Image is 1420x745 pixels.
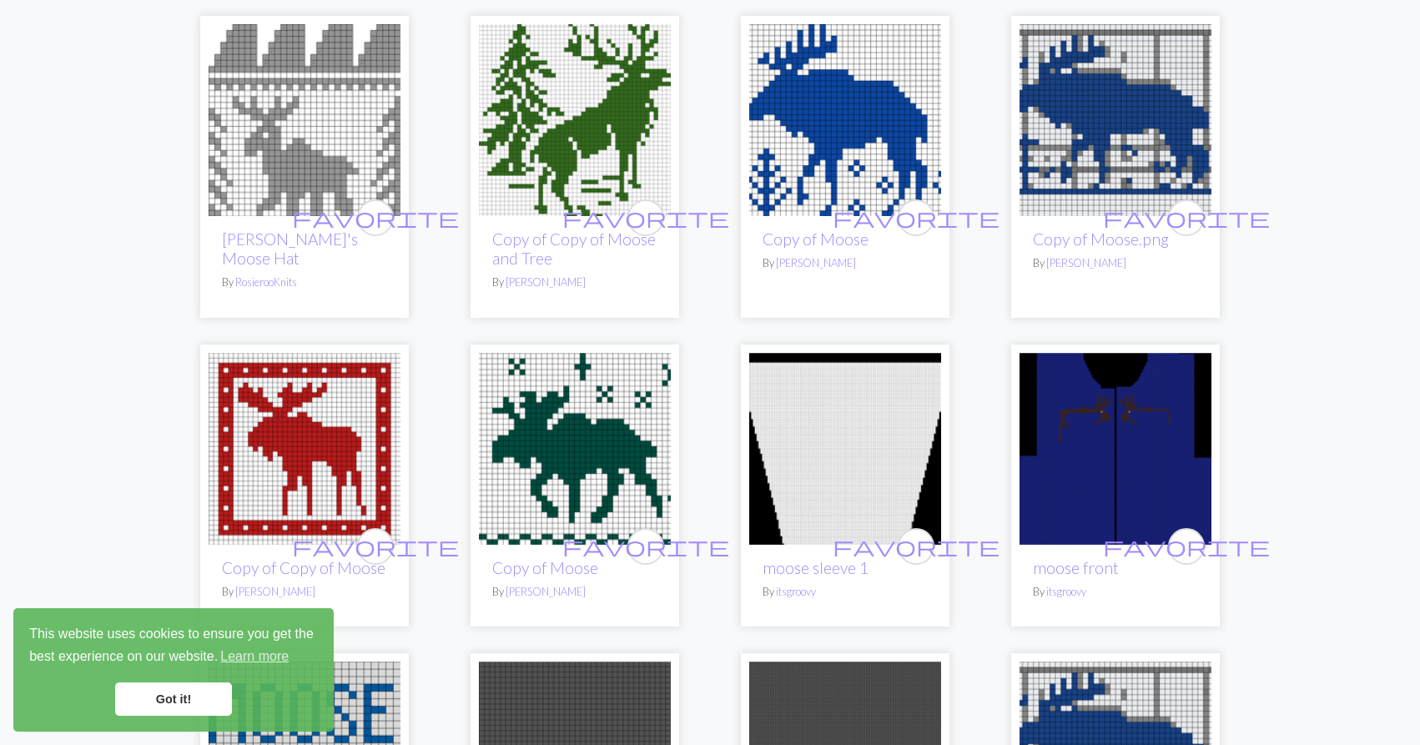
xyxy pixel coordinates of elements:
[1046,585,1086,598] a: itsgroovy
[1046,256,1126,269] a: [PERSON_NAME]
[235,585,315,598] a: [PERSON_NAME]
[492,274,657,290] p: By
[357,199,394,236] button: favourite
[1020,110,1211,126] a: Moose.png
[627,199,664,236] button: favourite
[1168,199,1205,236] button: favourite
[222,229,358,268] a: [PERSON_NAME]'s Moose Hat
[209,353,400,545] img: Moose
[1033,229,1169,249] a: Copy of Moose.png
[357,528,394,565] button: favourite
[506,585,586,598] a: [PERSON_NAME]
[506,275,586,289] a: [PERSON_NAME]
[479,110,671,126] a: Moose and Tree
[1020,24,1211,216] img: Moose.png
[1033,255,1198,271] p: By
[776,585,816,598] a: itsgroovy
[763,255,928,271] p: By
[749,110,941,126] a: Moose
[1020,353,1211,545] img: moose front
[749,439,941,455] a: moose sleeve 1
[209,110,400,126] a: Matt's Moose Hat
[749,353,941,545] img: moose sleeve 1
[479,439,671,455] a: Moose
[1168,528,1205,565] button: favourite
[292,201,459,234] i: favourite
[292,530,459,563] i: favourite
[218,644,291,669] a: learn more about cookies
[833,204,1000,230] span: favorite
[627,528,664,565] button: favourite
[763,229,869,249] a: Copy of Moose
[1103,530,1270,563] i: favourite
[222,558,385,577] a: Copy of Copy of Moose
[562,533,729,559] span: favorite
[222,274,387,290] p: By
[562,530,729,563] i: favourite
[115,682,232,716] a: dismiss cookie message
[1103,204,1270,230] span: favorite
[1033,584,1198,600] p: By
[492,584,657,600] p: By
[1103,201,1270,234] i: favourite
[479,353,671,545] img: Moose
[833,533,1000,559] span: favorite
[292,204,459,230] span: favorite
[562,201,729,234] i: favourite
[749,24,941,216] img: Moose
[776,256,856,269] a: [PERSON_NAME]
[29,624,318,669] span: This website uses cookies to ensure you get the best experience on our website.
[898,528,934,565] button: favourite
[833,201,1000,234] i: favourite
[763,558,869,577] a: moose sleeve 1
[492,229,656,268] a: Copy of Copy of Moose and Tree
[13,608,334,732] div: cookieconsent
[1103,533,1270,559] span: favorite
[492,558,598,577] a: Copy of Moose
[209,24,400,216] img: Matt's Moose Hat
[833,530,1000,563] i: favourite
[292,533,459,559] span: favorite
[1020,439,1211,455] a: moose front
[1033,558,1119,577] a: moose front
[222,584,387,600] p: By
[479,24,671,216] img: Moose and Tree
[763,584,928,600] p: By
[898,199,934,236] button: favourite
[562,204,729,230] span: favorite
[235,275,297,289] a: RosierooKnits
[209,439,400,455] a: Moose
